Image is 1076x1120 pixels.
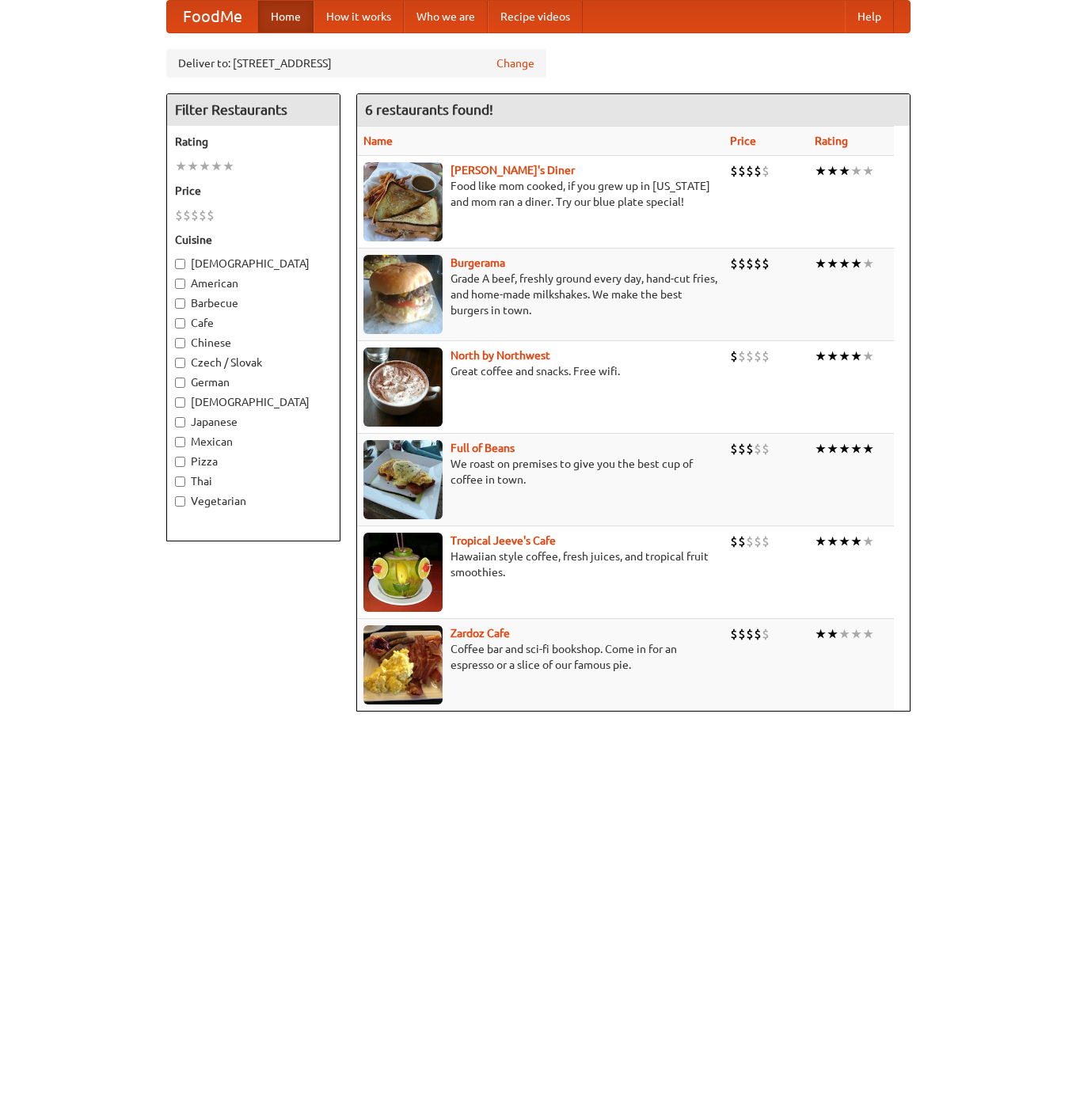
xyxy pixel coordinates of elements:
[730,440,738,457] li: $
[762,533,770,550] li: $
[827,533,838,550] li: ★
[175,394,332,410] label: [DEMOGRAPHIC_DATA]
[207,207,215,224] li: $
[730,625,738,643] li: $
[175,256,332,271] label: [DEMOGRAPHIC_DATA]
[175,259,185,269] input: [DEMOGRAPHIC_DATA]
[175,295,332,311] label: Barbecue
[175,493,332,509] label: Vegetarian
[363,549,717,580] p: Hawaiian style coffee, fresh juices, and tropical fruit smoothies.
[363,162,443,241] img: sallys.jpg
[746,347,754,365] li: $
[166,49,546,78] div: Deliver to: [STREET_ADDRESS]
[730,135,756,147] a: Price
[199,158,211,175] li: ★
[746,625,754,643] li: $
[365,102,493,117] ng-pluralize: 6 restaurants found!
[175,476,185,487] input: Thai
[451,349,550,362] a: North by Northwest
[451,164,575,177] a: [PERSON_NAME]'s Diner
[762,440,770,457] li: $
[738,347,746,365] li: $
[175,457,185,467] input: Pizza
[451,534,556,547] b: Tropical Jeeve's Cafe
[827,440,838,457] li: ★
[175,183,332,199] h5: Price
[738,255,746,272] li: $
[730,347,738,365] li: $
[175,434,332,450] label: Mexican
[862,533,874,550] li: ★
[815,347,827,365] li: ★
[815,162,827,180] li: ★
[175,338,185,348] input: Chinese
[754,347,762,365] li: $
[862,440,874,457] li: ★
[175,417,185,427] input: Japanese
[451,627,510,640] a: Zardoz Cafe
[451,256,505,269] a: Burgerama
[175,496,185,507] input: Vegetarian
[738,162,746,180] li: $
[754,533,762,550] li: $
[175,298,185,309] input: Barbecue
[187,158,199,175] li: ★
[815,135,848,147] a: Rating
[488,1,583,32] a: Recipe videos
[258,1,314,32] a: Home
[838,162,850,180] li: ★
[862,255,874,272] li: ★
[222,158,234,175] li: ★
[191,207,199,224] li: $
[738,533,746,550] li: $
[754,625,762,643] li: $
[175,355,332,370] label: Czech / Slovak
[862,347,874,365] li: ★
[762,625,770,643] li: $
[175,315,332,331] label: Cafe
[815,440,827,457] li: ★
[838,533,850,550] li: ★
[746,533,754,550] li: $
[838,255,850,272] li: ★
[183,207,191,224] li: $
[738,625,746,643] li: $
[496,55,534,71] a: Change
[827,162,838,180] li: ★
[175,358,185,368] input: Czech / Slovak
[404,1,488,32] a: Who we are
[762,162,770,180] li: $
[314,1,404,32] a: How it works
[175,318,185,328] input: Cafe
[746,162,754,180] li: $
[167,1,258,32] a: FoodMe
[850,347,862,365] li: ★
[815,255,827,272] li: ★
[838,347,850,365] li: ★
[815,533,827,550] li: ★
[363,135,393,147] a: Name
[850,440,862,457] li: ★
[838,625,850,643] li: ★
[175,158,187,175] li: ★
[175,134,332,150] h5: Rating
[730,533,738,550] li: $
[363,625,443,704] img: zardoz.jpg
[363,363,717,379] p: Great coffee and snacks. Free wifi.
[862,162,874,180] li: ★
[175,335,332,351] label: Chinese
[827,347,838,365] li: ★
[167,94,340,126] h4: Filter Restaurants
[762,347,770,365] li: $
[838,440,850,457] li: ★
[827,625,838,643] li: ★
[850,625,862,643] li: ★
[175,207,183,224] li: $
[211,158,222,175] li: ★
[363,641,717,673] p: Coffee bar and sci-fi bookshop. Come in for an espresso or a slice of our famous pie.
[754,440,762,457] li: $
[175,397,185,408] input: [DEMOGRAPHIC_DATA]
